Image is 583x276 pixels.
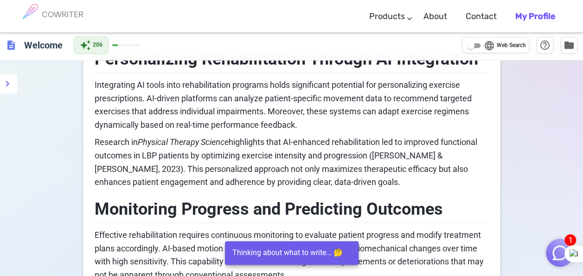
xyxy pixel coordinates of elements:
span: help_outline [539,39,551,51]
span: auto_awesome [80,39,91,51]
button: Help & Shortcuts [537,37,553,53]
span: Integrating AI tools into rehabilitation programs holds significant potential for personalizing e... [95,80,474,130]
span: description [6,39,17,51]
img: Close chat [551,244,569,262]
div: Thinking about what to write... 🤔 [232,244,343,262]
span: Research in [95,137,138,147]
span: 1 [564,234,576,246]
b: My Profile [515,11,555,21]
span: highlights that AI-enhanced rehabilitation led to improved functional outcomes in LBP patients by... [95,137,479,187]
h6: COWRITER [42,10,83,19]
a: Products [369,3,405,30]
span: Monitoring Progress and Predicting Outcomes [95,199,443,219]
span: 206 [93,40,103,50]
h6: Click to edit title [20,36,66,54]
span: Web Search [497,41,526,50]
span: language [484,40,495,51]
button: Manage Documents [561,37,577,53]
a: About [423,3,447,30]
a: My Profile [515,3,555,30]
button: 1 [546,239,574,267]
span: folder [564,39,575,51]
span: Physical Therapy Science [138,137,229,147]
a: Contact [466,3,497,30]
